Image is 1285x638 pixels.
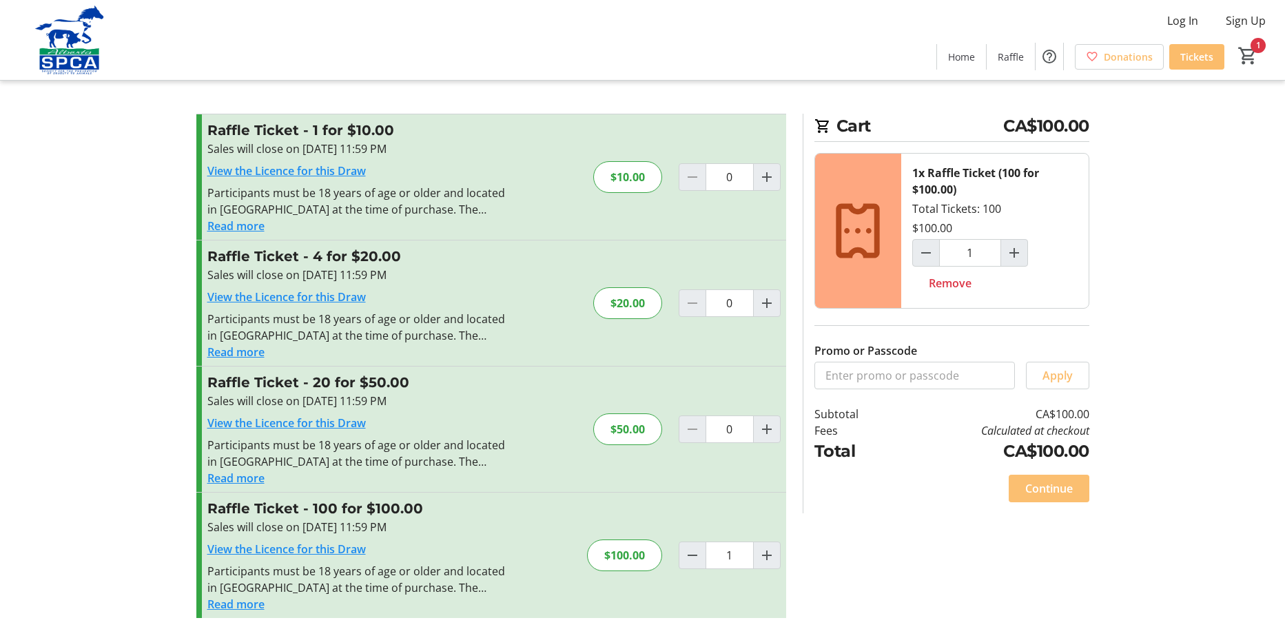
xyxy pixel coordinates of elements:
[207,498,508,519] h3: Raffle Ticket - 100 for $100.00
[894,406,1089,422] td: CA$100.00
[207,311,508,344] div: Participants must be 18 years of age or older and located in [GEOGRAPHIC_DATA] at the time of pur...
[894,439,1089,464] td: CA$100.00
[207,120,508,141] h3: Raffle Ticket - 1 for $10.00
[593,161,662,193] div: $10.00
[814,406,894,422] td: Subtotal
[706,542,754,569] input: Raffle Ticket Quantity
[706,289,754,317] input: Raffle Ticket Quantity
[998,50,1024,64] span: Raffle
[1226,12,1266,29] span: Sign Up
[587,539,662,571] div: $100.00
[207,246,508,267] h3: Raffle Ticket - 4 for $20.00
[814,422,894,439] td: Fees
[207,470,265,486] button: Read more
[912,165,1078,198] div: 1x Raffle Ticket (100 for $100.00)
[814,342,917,359] label: Promo or Passcode
[207,437,508,470] div: Participants must be 18 years of age or older and located in [GEOGRAPHIC_DATA] at the time of pur...
[207,596,265,613] button: Read more
[937,44,986,70] a: Home
[207,267,508,283] div: Sales will close on [DATE] 11:59 PM
[814,114,1089,142] h2: Cart
[1156,10,1209,32] button: Log In
[1001,240,1027,266] button: Increment by one
[1167,12,1198,29] span: Log In
[987,44,1035,70] a: Raffle
[1180,50,1213,64] span: Tickets
[901,154,1089,308] div: Total Tickets: 100
[1169,44,1224,70] a: Tickets
[894,422,1089,439] td: Calculated at checkout
[1104,50,1153,64] span: Donations
[929,275,972,291] span: Remove
[706,415,754,443] input: Raffle Ticket Quantity
[207,542,366,557] a: View the Licence for this Draw
[593,287,662,319] div: $20.00
[1075,44,1164,70] a: Donations
[939,239,1001,267] input: Raffle Ticket (100 for $100.00) Quantity
[207,141,508,157] div: Sales will close on [DATE] 11:59 PM
[207,218,265,234] button: Read more
[913,240,939,266] button: Decrement by one
[912,220,952,236] div: $100.00
[754,290,780,316] button: Increment by one
[912,269,988,297] button: Remove
[1042,367,1073,384] span: Apply
[1025,480,1073,497] span: Continue
[8,6,131,74] img: Alberta SPCA's Logo
[207,393,508,409] div: Sales will close on [DATE] 11:59 PM
[754,164,780,190] button: Increment by one
[1026,362,1089,389] button: Apply
[706,163,754,191] input: Raffle Ticket Quantity
[814,439,894,464] td: Total
[754,416,780,442] button: Increment by one
[1036,43,1063,70] button: Help
[207,185,508,218] div: Participants must be 18 years of age or older and located in [GEOGRAPHIC_DATA] at the time of pur...
[679,542,706,568] button: Decrement by one
[754,542,780,568] button: Increment by one
[814,362,1015,389] input: Enter promo or passcode
[207,563,508,596] div: Participants must be 18 years of age or older and located in [GEOGRAPHIC_DATA] at the time of pur...
[593,413,662,445] div: $50.00
[207,163,366,178] a: View the Licence for this Draw
[207,415,366,431] a: View the Licence for this Draw
[207,519,508,535] div: Sales will close on [DATE] 11:59 PM
[948,50,975,64] span: Home
[207,289,366,305] a: View the Licence for this Draw
[1003,114,1089,138] span: CA$100.00
[207,344,265,360] button: Read more
[1215,10,1277,32] button: Sign Up
[207,372,508,393] h3: Raffle Ticket - 20 for $50.00
[1235,43,1260,68] button: Cart
[1009,475,1089,502] button: Continue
